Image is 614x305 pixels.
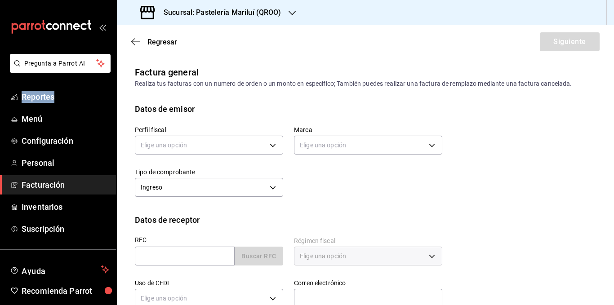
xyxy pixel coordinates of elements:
div: Factura general [135,66,199,79]
label: Perfil fiscal [135,127,283,133]
label: Marca [294,127,442,133]
div: Elige una opción [294,247,442,265]
label: Tipo de comprobante [135,169,283,175]
div: Datos de receptor [135,214,200,226]
label: Régimen fiscal [294,238,442,244]
button: open_drawer_menu [99,23,106,31]
span: Ayuda [22,264,98,275]
div: Datos de emisor [135,103,195,115]
a: Pregunta a Parrot AI [6,65,111,75]
span: Recomienda Parrot [22,285,109,297]
span: Menú [22,113,109,125]
span: Suscripción [22,223,109,235]
span: Regresar [147,38,177,46]
h3: Sucursal: Pastelería Mariluí (QROO) [156,7,281,18]
span: Personal [22,157,109,169]
span: Pregunta a Parrot AI [24,59,97,68]
div: Realiza tus facturas con un numero de orden o un monto en especifico; También puedes realizar una... [135,79,596,88]
span: Reportes [22,91,109,103]
button: Regresar [131,38,177,46]
span: Facturación [22,179,109,191]
span: Ingreso [141,183,162,192]
span: Configuración [22,135,109,147]
div: Elige una opción [135,136,283,155]
label: RFC [135,237,283,243]
div: Elige una opción [294,136,442,155]
button: Pregunta a Parrot AI [10,54,111,73]
label: Correo electrónico [294,280,442,286]
label: Uso de CFDI [135,280,283,286]
span: Inventarios [22,201,109,213]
